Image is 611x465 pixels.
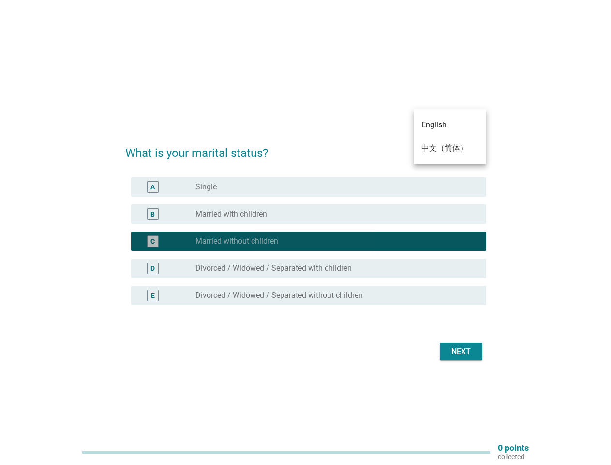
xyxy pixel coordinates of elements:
div: C [150,236,155,247]
label: Married without children [195,236,278,246]
div: English [414,113,439,122]
div: Next [447,346,475,357]
label: Single [195,182,217,192]
div: D [150,263,155,274]
label: Divorced / Widowed / Separated with children [195,263,352,273]
h2: What is your marital status? [125,135,486,162]
label: Divorced / Widowed / Separated without children [195,291,363,300]
label: Married with children [195,209,267,219]
i: arrow_drop_down [475,111,486,123]
div: E [151,291,155,301]
p: collected [498,452,529,461]
button: Next [440,343,482,360]
div: A [150,182,155,192]
p: 0 points [498,444,529,452]
div: B [150,209,155,219]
